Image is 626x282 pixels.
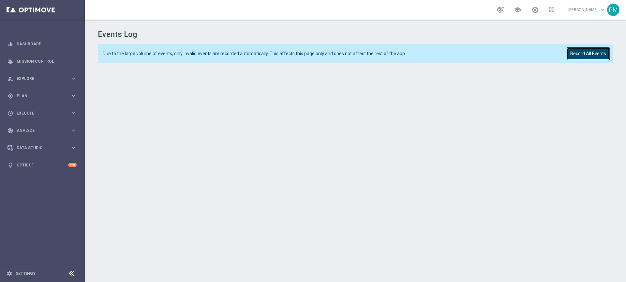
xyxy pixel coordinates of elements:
a: [PERSON_NAME]keyboard_arrow_down [568,5,607,15]
button: play_circle_outline Execute keyboard_arrow_right [7,111,77,116]
i: keyboard_arrow_right [70,145,77,151]
div: Plan [7,93,70,99]
a: Settings [16,272,36,275]
i: keyboard_arrow_right [70,75,77,82]
button: Data Studio keyboard_arrow_right [7,145,77,150]
div: Optibot [7,156,77,174]
span: Data Studio [17,146,70,150]
div: Execute [7,110,70,116]
i: person_search [7,76,13,82]
span: Explore [17,77,70,81]
a: Mission Control [17,53,77,70]
div: Explore [7,76,70,82]
button: track_changes Analyze keyboard_arrow_right [7,128,77,133]
button: Record All Events [567,47,610,60]
button: person_search Explore keyboard_arrow_right [7,76,77,81]
i: keyboard_arrow_right [70,127,77,133]
i: keyboard_arrow_right [70,93,77,99]
div: Analyze [7,128,70,133]
div: +10 [68,163,77,167]
button: gps_fixed Plan keyboard_arrow_right [7,93,77,99]
a: Dashboard [17,35,77,53]
div: Dashboard [7,35,77,53]
span: school [514,6,521,13]
div: Mission Control [7,53,77,70]
div: Data Studio [7,145,70,151]
i: keyboard_arrow_right [70,110,77,116]
i: lightbulb [7,162,13,168]
a: Optibot [17,156,68,174]
button: lightbulb Optibot +10 [7,163,77,168]
i: play_circle_outline [7,110,13,116]
h1: Events Log [98,30,613,39]
span: keyboard_arrow_down [599,6,606,13]
div: PM [607,4,619,16]
span: Execute [17,111,70,115]
i: gps_fixed [7,93,13,99]
span: Due to the large volume of events, only invalid events are recorded automatically. This affects t... [103,51,559,56]
i: settings [7,271,12,276]
button: Mission Control [7,59,77,64]
span: Analyze [17,129,70,133]
span: Plan [17,94,70,98]
button: equalizer Dashboard [7,41,77,47]
i: track_changes [7,128,13,133]
i: equalizer [7,41,13,47]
